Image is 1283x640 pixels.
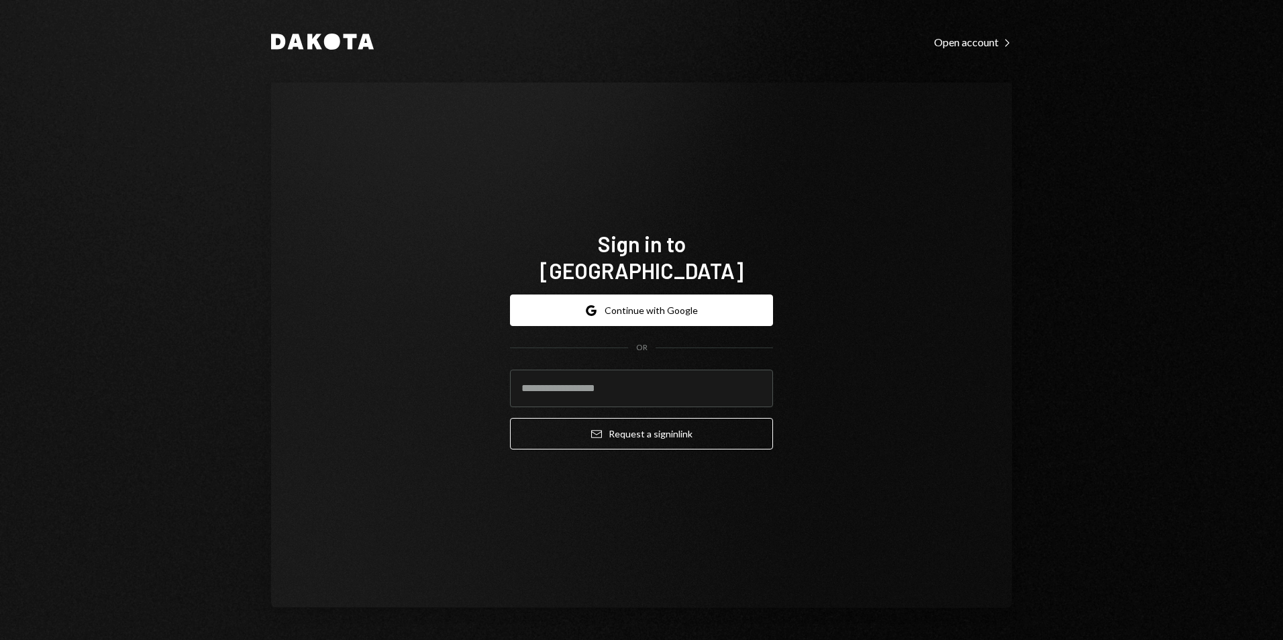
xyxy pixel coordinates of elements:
[934,34,1012,49] a: Open account
[510,295,773,326] button: Continue with Google
[934,36,1012,49] div: Open account
[510,230,773,284] h1: Sign in to [GEOGRAPHIC_DATA]
[510,418,773,449] button: Request a signinlink
[636,342,648,354] div: OR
